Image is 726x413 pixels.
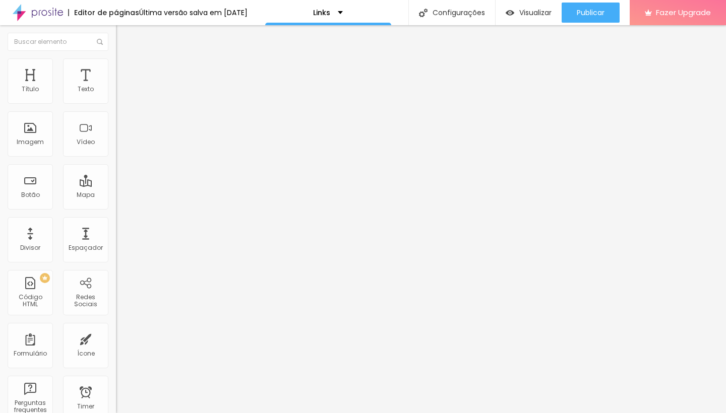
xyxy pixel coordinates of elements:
div: Timer [77,403,94,410]
span: Fazer Upgrade [656,8,711,17]
img: Icone [97,39,103,45]
button: Publicar [562,3,620,23]
span: Visualizar [519,9,552,17]
div: Código HTML [10,294,50,308]
div: Divisor [20,244,40,251]
div: Vídeo [77,139,95,146]
p: Links [313,9,330,16]
div: Mapa [77,191,95,198]
iframe: Editor [116,25,726,413]
img: view-1.svg [506,9,514,17]
span: Publicar [577,9,604,17]
div: Editor de páginas [68,9,139,16]
div: Redes Sociais [66,294,105,308]
img: Icone [419,9,428,17]
div: Espaçador [69,244,103,251]
div: Imagem [17,139,44,146]
div: Título [22,86,39,93]
div: Última versão salva em [DATE] [139,9,248,16]
div: Formulário [14,350,47,357]
div: Botão [21,191,40,198]
input: Buscar elemento [8,33,108,51]
div: Ícone [77,350,95,357]
div: Texto [78,86,94,93]
button: Visualizar [496,3,562,23]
